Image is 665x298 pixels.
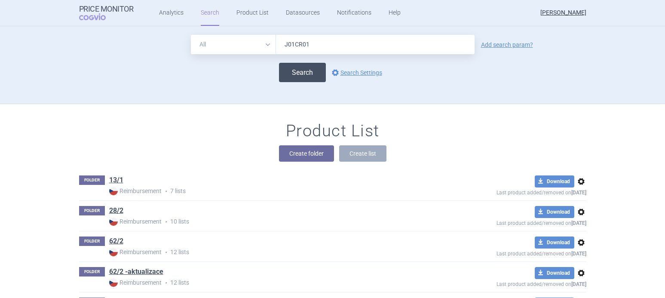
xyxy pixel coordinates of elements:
p: Last product added/removed on [434,279,586,287]
button: Search [279,63,326,82]
p: 12 lists [109,248,434,257]
button: Download [535,206,574,218]
button: Create list [339,145,386,162]
p: 7 lists [109,187,434,196]
img: CZ [109,187,118,195]
a: 13/1 [109,175,123,185]
p: FOLDER [79,267,105,276]
h1: 13/1 [109,175,123,187]
button: Download [535,237,574,249]
p: 10 lists [109,217,434,226]
strong: [DATE] [571,251,586,257]
strong: [DATE] [571,281,586,287]
p: FOLDER [79,237,105,246]
p: Last product added/removed on [434,249,586,257]
button: Download [535,267,574,279]
a: Price MonitorCOGVIO [79,5,134,21]
a: 62/2 [109,237,123,246]
p: FOLDER [79,175,105,185]
strong: Price Monitor [79,5,134,13]
strong: Reimbursement [109,217,162,226]
a: Add search param? [481,42,533,48]
img: CZ [109,248,118,256]
i: • [162,248,170,257]
i: • [162,279,170,287]
img: CZ [109,217,118,226]
i: • [162,187,170,196]
strong: [DATE] [571,220,586,226]
strong: Reimbursement [109,187,162,195]
strong: Reimbursement [109,278,162,287]
button: Create folder [279,145,334,162]
h1: 28/2 [109,206,123,217]
strong: [DATE] [571,190,586,196]
strong: Reimbursement [109,248,162,256]
a: 62/2 -aktualizace [109,267,163,276]
button: Download [535,175,574,187]
p: 12 lists [109,278,434,287]
p: Last product added/removed on [434,187,586,196]
img: CZ [109,278,118,287]
p: Last product added/removed on [434,218,586,226]
span: COGVIO [79,13,118,20]
p: FOLDER [79,206,105,215]
h1: Product List [286,121,380,141]
a: Search Settings [330,68,382,78]
i: • [162,218,170,226]
h1: 62/2 [109,237,123,248]
a: 28/2 [109,206,123,215]
h1: 62/2 -aktualizace [109,267,163,278]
